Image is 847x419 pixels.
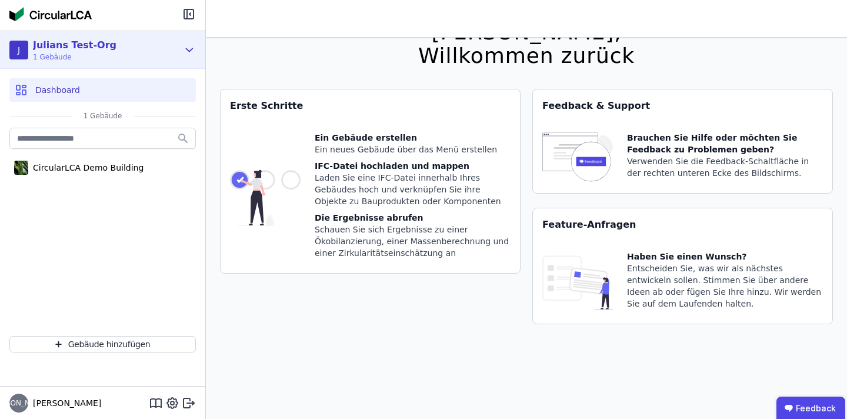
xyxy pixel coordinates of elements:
[33,38,116,52] div: Julians Test-Org
[627,132,823,155] div: Brauchen Sie Hilfe oder möchten Sie Feedback zu Problemen geben?
[9,336,196,353] button: Gebäude hinzufügen
[542,251,613,314] img: feature_request_tile-UiXE1qGU.svg
[533,89,832,122] div: Feedback & Support
[28,397,101,409] span: [PERSON_NAME]
[9,41,28,59] div: J
[35,84,80,96] span: Dashboard
[418,44,635,68] div: Willkommen zurück
[14,158,28,177] img: CircularLCA Demo Building
[315,224,511,259] div: Schauen Sie sich Ergebnisse zu einer Ökobilanzierung, einer Massenberechnung und einer Zirkularit...
[315,212,511,224] div: Die Ergebnisse abrufen
[533,208,832,241] div: Feature-Anfragen
[315,172,511,207] div: Laden Sie eine IFC-Datei innerhalb Ihres Gebäudes hoch und verknüpfen Sie ihre Objekte zu Bauprod...
[627,262,823,310] div: Entscheiden Sie, was wir als nächstes entwickeln sollen. Stimmen Sie über andere Ideen ab oder fü...
[315,144,511,155] div: Ein neues Gebäude über das Menü erstellen
[9,7,92,21] img: Concular
[315,160,511,172] div: IFC-Datei hochladen und mappen
[627,155,823,179] div: Verwenden Sie die Feedback-Schaltfläche in der rechten unteren Ecke des Bildschirms.
[627,251,823,262] div: Haben Sie einen Wunsch?
[221,89,520,122] div: Erste Schritte
[542,132,613,184] img: feedback-icon-HCTs5lye.svg
[72,111,134,121] span: 1 Gebäude
[230,132,301,264] img: getting_started_tile-DrF_GRSv.svg
[28,162,144,174] div: CircularLCA Demo Building
[33,52,116,62] span: 1 Gebäude
[315,132,511,144] div: Ein Gebäude erstellen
